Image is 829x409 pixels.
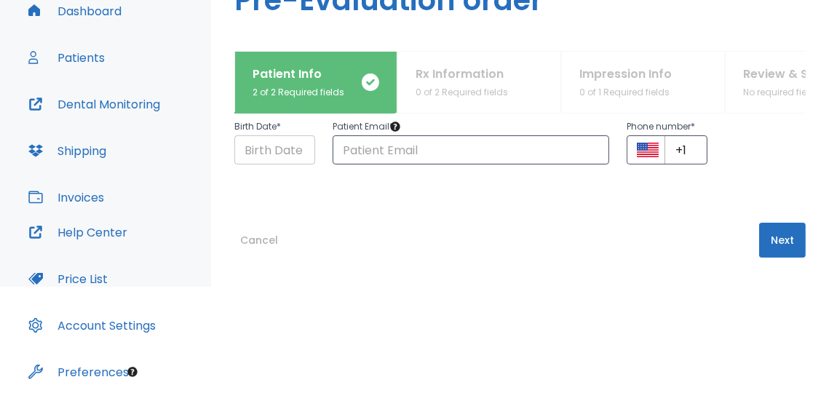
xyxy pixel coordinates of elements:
button: Price List [20,261,116,296]
button: Next [759,223,806,258]
button: Shipping [20,133,115,168]
p: Birth Date * [234,118,315,135]
button: Cancel [234,223,284,258]
input: Patient Email [333,135,610,164]
button: Account Settings [20,308,164,343]
button: Patients [20,40,114,75]
p: 2 of 2 Required fields [253,86,344,99]
div: Tooltip anchor [126,365,139,378]
button: Help Center [20,215,136,250]
p: Phone number * [627,118,707,135]
input: Choose date [234,135,315,164]
button: Dental Monitoring [20,87,169,122]
input: +1 (702) 123-4567 [665,135,707,164]
button: Preferences [20,354,138,389]
p: Patient Email * [333,118,610,135]
div: Tooltip anchor [389,120,402,133]
button: Invoices [20,180,113,215]
p: Patient Info [253,65,344,83]
button: Select country [637,139,659,161]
